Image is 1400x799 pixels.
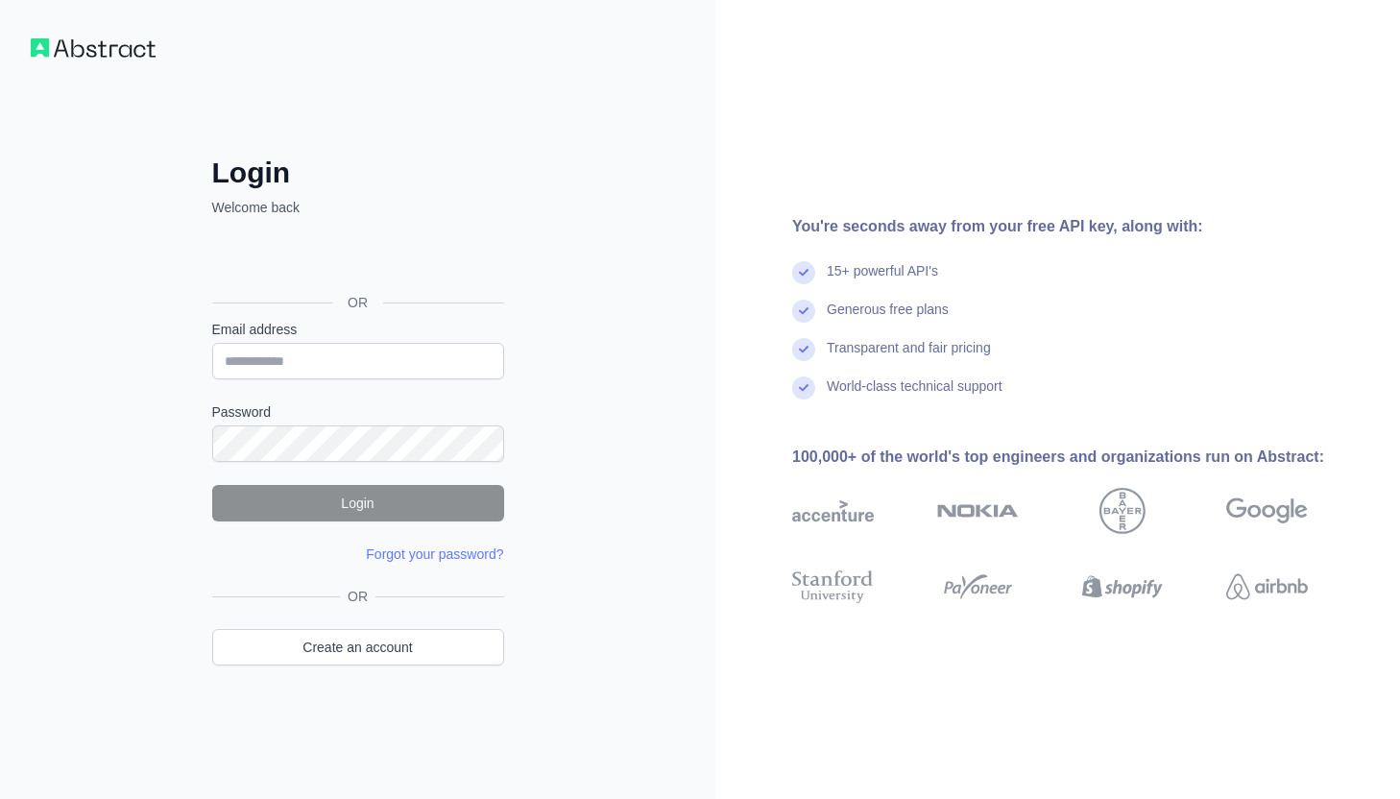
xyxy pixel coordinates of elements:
[203,238,510,280] iframe: Sign in with Google Button
[366,546,503,562] a: Forgot your password?
[792,300,815,323] img: check mark
[1226,488,1308,534] img: google
[792,567,874,607] img: stanford university
[212,320,504,339] label: Email address
[792,376,815,399] img: check mark
[1099,488,1146,534] img: bayer
[332,293,383,312] span: OR
[212,198,504,217] p: Welcome back
[792,215,1369,238] div: You're seconds away from your free API key, along with:
[792,261,815,284] img: check mark
[1082,567,1164,607] img: shopify
[31,38,156,58] img: Workflow
[827,300,949,338] div: Generous free plans
[212,629,504,666] a: Create an account
[792,338,815,361] img: check mark
[212,156,504,190] h2: Login
[827,338,991,376] div: Transparent and fair pricing
[827,376,1002,415] div: World-class technical support
[340,587,375,606] span: OR
[1226,567,1308,607] img: airbnb
[212,485,504,521] button: Login
[212,402,504,422] label: Password
[792,488,874,534] img: accenture
[937,567,1019,607] img: payoneer
[937,488,1019,534] img: nokia
[827,261,938,300] div: 15+ powerful API's
[792,446,1369,469] div: 100,000+ of the world's top engineers and organizations run on Abstract:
